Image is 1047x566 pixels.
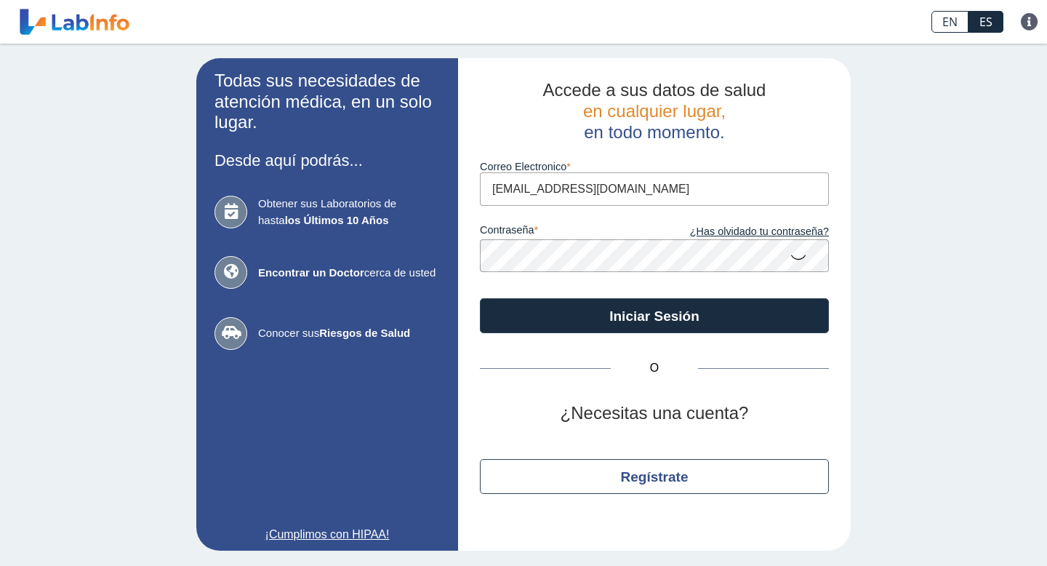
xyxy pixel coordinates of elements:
[480,161,829,172] label: Correo Electronico
[543,80,766,100] span: Accede a sus datos de salud
[480,459,829,494] button: Regístrate
[285,214,389,226] b: los Últimos 10 Años
[258,196,440,228] span: Obtener sus Laboratorios de hasta
[214,71,440,133] h2: Todas sus necesidades de atención médica, en un solo lugar.
[611,359,698,377] span: O
[258,325,440,342] span: Conocer sus
[584,122,724,142] span: en todo momento.
[214,151,440,170] h3: Desde aquí podrás...
[319,327,410,339] b: Riesgos de Salud
[258,265,440,282] span: cerca de usted
[968,11,1003,33] a: ES
[258,266,364,279] b: Encontrar un Doctor
[931,11,968,33] a: EN
[480,298,829,333] button: Iniciar Sesión
[583,101,726,121] span: en cualquier lugar,
[480,224,654,240] label: contraseña
[480,403,829,424] h2: ¿Necesitas una cuenta?
[654,224,829,240] a: ¿Has olvidado tu contraseña?
[214,526,440,543] a: ¡Cumplimos con HIPAA!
